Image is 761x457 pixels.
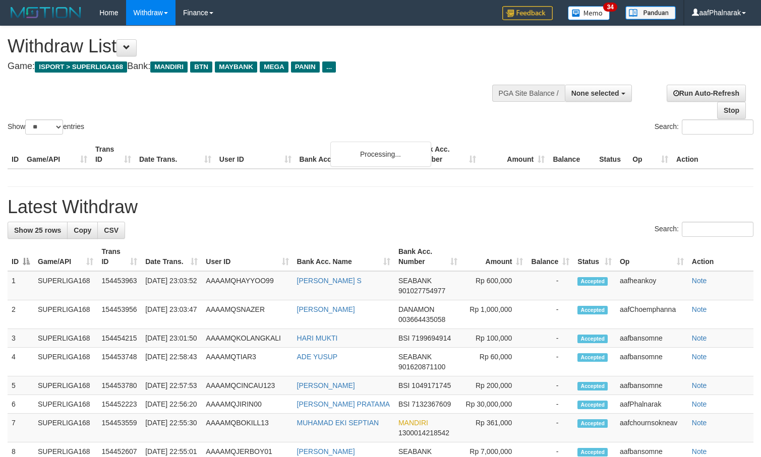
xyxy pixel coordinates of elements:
[461,271,528,300] td: Rp 600,000
[97,271,141,300] td: 154453963
[527,329,573,348] td: -
[577,306,608,314] span: Accepted
[291,61,320,73] span: PANIN
[527,300,573,329] td: -
[616,376,688,395] td: aafbansomne
[8,376,34,395] td: 5
[74,226,91,234] span: Copy
[8,348,34,376] td: 4
[398,353,432,361] span: SEABANK
[97,242,141,271] th: Trans ID: activate to sort column ascending
[616,348,688,376] td: aafbansomne
[573,242,616,271] th: Status: activate to sort column ascending
[412,140,480,169] th: Bank Acc. Number
[35,61,127,73] span: ISPORT > SUPERLIGA168
[8,242,34,271] th: ID: activate to sort column descending
[202,329,292,348] td: AAAAMQKOLANGKALI
[577,335,608,343] span: Accepted
[461,376,528,395] td: Rp 200,000
[8,414,34,442] td: 7
[577,353,608,362] span: Accepted
[202,271,292,300] td: AAAAMQHAYYOO99
[34,395,97,414] td: SUPERLIGA168
[682,222,753,237] input: Search:
[141,348,202,376] td: [DATE] 22:58:43
[14,226,61,234] span: Show 25 rows
[692,381,707,389] a: Note
[692,305,707,313] a: Note
[297,277,362,285] a: [PERSON_NAME] S
[603,3,617,12] span: 34
[97,414,141,442] td: 154453559
[202,242,292,271] th: User ID: activate to sort column ascending
[322,61,336,73] span: ...
[616,242,688,271] th: Op: activate to sort column ascending
[141,414,202,442] td: [DATE] 22:55:30
[67,222,98,239] a: Copy
[297,447,355,455] a: [PERSON_NAME]
[297,400,390,408] a: [PERSON_NAME] PRATAMA
[667,85,746,102] a: Run Auto-Refresh
[202,348,292,376] td: AAAAMQTIAR3
[8,222,68,239] a: Show 25 rows
[141,395,202,414] td: [DATE] 22:56:20
[394,242,461,271] th: Bank Acc. Number: activate to sort column ascending
[398,305,435,313] span: DANAMON
[461,348,528,376] td: Rp 60,000
[412,381,451,389] span: Copy 1049171745 to clipboard
[398,400,410,408] span: BSI
[91,140,135,169] th: Trans ID
[34,271,97,300] td: SUPERLIGA168
[527,414,573,442] td: -
[141,329,202,348] td: [DATE] 23:01:50
[527,395,573,414] td: -
[150,61,188,73] span: MANDIRI
[461,414,528,442] td: Rp 361,000
[565,85,632,102] button: None selected
[577,277,608,286] span: Accepted
[398,429,449,437] span: Copy 1300014218542 to clipboard
[682,119,753,135] input: Search:
[412,334,451,342] span: Copy 7199694914 to clipboard
[692,447,707,455] a: Note
[398,419,428,427] span: MANDIRI
[135,140,215,169] th: Date Trans.
[104,226,119,234] span: CSV
[568,6,610,20] img: Button%20Memo.svg
[8,271,34,300] td: 1
[398,315,445,323] span: Copy 003664435058 to clipboard
[297,381,355,389] a: [PERSON_NAME]
[692,419,707,427] a: Note
[8,395,34,414] td: 6
[8,61,497,72] h4: Game: Bank:
[34,414,97,442] td: SUPERLIGA168
[297,353,338,361] a: ADE YUSUP
[692,353,707,361] a: Note
[655,222,753,237] label: Search:
[461,395,528,414] td: Rp 30,000,000
[527,348,573,376] td: -
[97,376,141,395] td: 154453780
[34,348,97,376] td: SUPERLIGA168
[616,300,688,329] td: aafChoemphanna
[577,448,608,456] span: Accepted
[34,242,97,271] th: Game/API: activate to sort column ascending
[8,36,497,56] h1: Withdraw List
[141,271,202,300] td: [DATE] 23:03:52
[260,61,288,73] span: MEGA
[492,85,565,102] div: PGA Site Balance /
[34,300,97,329] td: SUPERLIGA168
[215,61,257,73] span: MAYBANK
[398,277,432,285] span: SEABANK
[297,305,355,313] a: [PERSON_NAME]
[616,271,688,300] td: aafheankoy
[625,6,676,20] img: panduan.png
[717,102,746,119] a: Stop
[571,89,619,97] span: None selected
[97,348,141,376] td: 154453748
[202,376,292,395] td: AAAAMQCINCAU123
[190,61,212,73] span: BTN
[202,414,292,442] td: AAAAMQBOKILL13
[293,242,394,271] th: Bank Acc. Name: activate to sort column ascending
[34,329,97,348] td: SUPERLIGA168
